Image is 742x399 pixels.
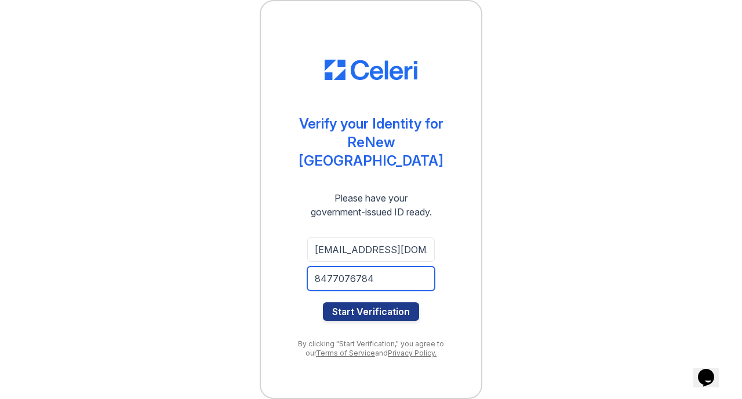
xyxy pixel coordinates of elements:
[307,237,435,262] input: Email
[388,349,437,357] a: Privacy Policy.
[325,60,417,80] img: CE_Logo_Blue-a8612792a0a2168367f1c8372b55b34899dd931a85d93a1a3d3e32e68fde9ad4.png
[316,349,375,357] a: Terms of Service
[323,302,419,321] button: Start Verification
[284,339,458,358] div: By clicking "Start Verification," you agree to our and
[284,115,458,170] div: Verify your Identity for ReNew [GEOGRAPHIC_DATA]
[693,353,730,387] iframe: chat widget
[290,191,453,219] div: Please have your government-issued ID ready.
[307,266,435,291] input: Phone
